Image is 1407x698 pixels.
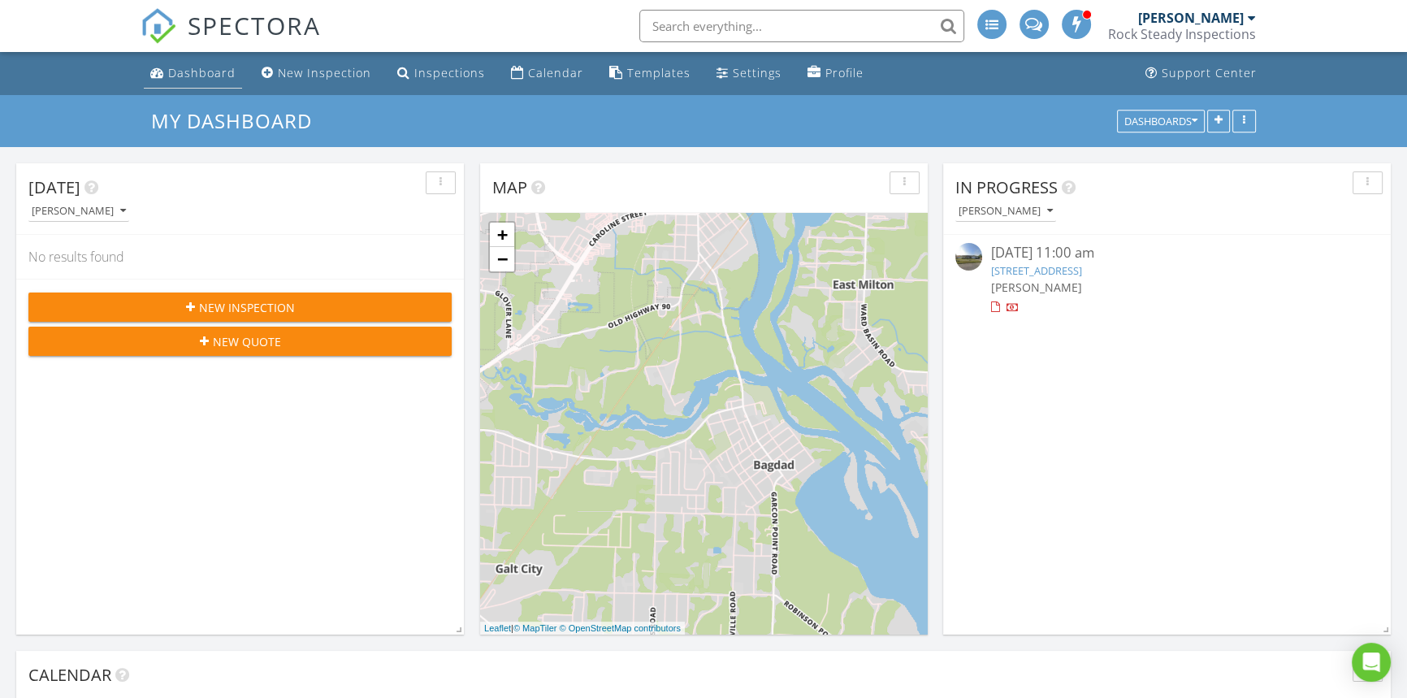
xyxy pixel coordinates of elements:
[28,201,129,223] button: [PERSON_NAME]
[710,59,788,89] a: Settings
[955,243,1379,315] a: [DATE] 11:00 am [STREET_ADDRESS] [PERSON_NAME]
[513,623,557,633] a: © MapTiler
[141,8,176,44] img: The Best Home Inspection Software - Spectora
[1162,65,1257,80] div: Support Center
[1139,59,1263,89] a: Support Center
[990,263,1081,278] a: [STREET_ADDRESS]
[1352,643,1391,682] div: Open Intercom Messenger
[603,59,697,89] a: Templates
[627,65,691,80] div: Templates
[16,235,464,279] div: No results found
[1124,115,1197,127] div: Dashboards
[825,65,864,80] div: Profile
[801,59,870,89] a: Profile
[213,333,281,350] span: New Quote
[504,59,590,89] a: Calendar
[955,243,982,270] img: streetview
[168,65,236,80] div: Dashboard
[1117,110,1205,132] button: Dashboards
[733,65,781,80] div: Settings
[490,247,514,271] a: Zoom out
[255,59,378,89] a: New Inspection
[199,299,295,316] span: New Inspection
[144,59,242,89] a: Dashboard
[28,176,80,198] span: [DATE]
[28,327,452,356] button: New Quote
[990,280,1081,295] span: [PERSON_NAME]
[990,243,1343,263] div: [DATE] 11:00 am
[959,206,1053,217] div: [PERSON_NAME]
[28,664,111,686] span: Calendar
[32,206,126,217] div: [PERSON_NAME]
[955,201,1056,223] button: [PERSON_NAME]
[141,22,321,56] a: SPECTORA
[639,10,964,42] input: Search everything...
[151,107,326,134] a: My Dashboard
[560,623,681,633] a: © OpenStreetMap contributors
[188,8,321,42] span: SPECTORA
[391,59,491,89] a: Inspections
[955,176,1058,198] span: In Progress
[490,223,514,247] a: Zoom in
[492,176,527,198] span: Map
[278,65,371,80] div: New Inspection
[528,65,583,80] div: Calendar
[484,623,511,633] a: Leaflet
[414,65,485,80] div: Inspections
[480,622,685,635] div: |
[1108,26,1256,42] div: Rock Steady Inspections
[28,293,452,322] button: New Inspection
[1138,10,1244,26] div: [PERSON_NAME]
